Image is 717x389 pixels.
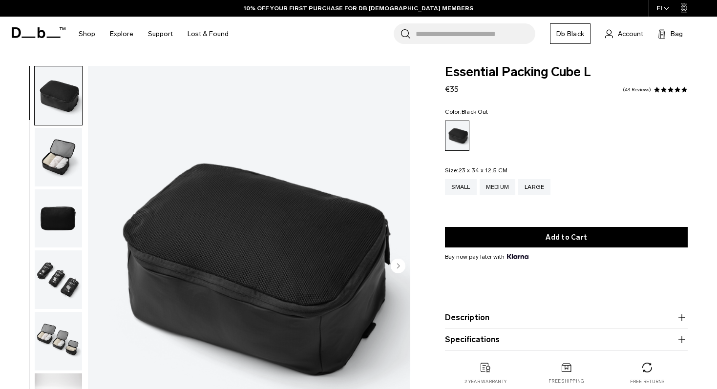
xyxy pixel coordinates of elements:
p: 2 year warranty [464,378,506,385]
legend: Color: [445,109,488,115]
a: Lost & Found [188,17,229,51]
a: Shop [79,17,95,51]
img: Essential Packing Cube L Black Out [35,189,82,248]
span: Account [618,29,643,39]
a: 10% OFF YOUR FIRST PURCHASE FOR DB [DEMOGRAPHIC_DATA] MEMBERS [244,4,473,13]
button: Specifications [445,334,688,346]
img: Essential Packing Cube L Black Out [35,250,82,309]
legend: Size: [445,167,507,173]
button: Bag [658,28,683,40]
a: Db Black [550,23,590,44]
button: Essential Packing Cube L Black Out [34,250,83,309]
img: Essential Packing Cube L Black Out [35,66,82,125]
span: Essential Packing Cube L [445,66,688,79]
img: Essential Packing Cube L Black Out [35,128,82,186]
span: €35 [445,84,459,94]
button: Essential Packing Cube L Black Out [34,189,83,248]
button: Next slide [391,259,405,275]
nav: Main Navigation [71,17,236,51]
button: Essential Packing Cube L Black Out [34,311,83,371]
a: Explore [110,17,133,51]
a: Account [605,28,643,40]
p: Free shipping [548,378,584,385]
button: Essential Packing Cube L Black Out [34,127,83,187]
a: Medium [480,179,516,195]
a: 43 reviews [623,87,651,92]
button: Description [445,312,688,324]
span: Buy now pay later with [445,252,528,261]
a: Small [445,179,476,195]
img: Essential Packing Cube L Black Out [35,312,82,370]
button: Essential Packing Cube L Black Out [34,66,83,125]
span: Bag [671,29,683,39]
p: Free returns [630,378,665,385]
img: {"height" => 20, "alt" => "Klarna"} [507,254,528,259]
span: Black Out [462,108,488,115]
a: Black Out [445,121,469,151]
button: Add to Cart [445,227,688,247]
span: 23 x 34 x 12.5 CM [459,167,507,174]
a: Large [518,179,550,195]
a: Support [148,17,173,51]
